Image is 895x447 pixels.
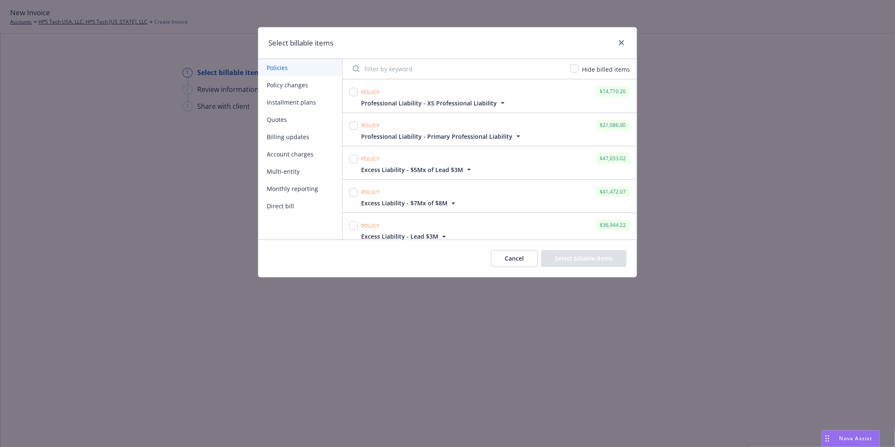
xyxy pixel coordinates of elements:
[595,186,630,197] div: $41,472.07
[361,199,458,207] button: Excess Liability - $7Mx of $8M
[258,197,342,215] button: Direct bill
[348,60,565,77] input: Filter by keyword
[361,132,512,141] span: Professional Liability - Primary Professional Liability
[258,111,342,128] button: Quotes
[361,99,507,108] button: Professional Liability - XS Professional Liability
[361,155,380,162] span: Policy
[361,222,380,229] span: Policy
[361,199,447,207] span: Excess Liability - $7Mx of $8M
[361,232,448,241] button: Excess Liability - Lead $3M
[595,153,630,164] div: $47,653.02
[258,94,342,111] button: Installment plans
[361,165,463,174] span: Excess Liability - $5Mx of Lead $3M
[268,38,333,48] h1: Select billable items
[822,431,833,447] div: Drag to move
[491,250,538,267] button: Cancel
[258,76,342,94] button: Policy changes
[595,120,630,130] div: $21,086.00
[616,38,627,48] a: close
[361,188,380,196] span: Policy
[361,89,380,96] span: Policy
[361,232,438,241] span: Excess Liability - Lead $3M
[361,165,473,174] button: Excess Liability - $5Mx of Lead $3M
[258,163,342,180] button: Multi-entity
[258,128,342,145] button: Billing updates
[361,99,497,108] span: Professional Liability - XS Professional Liability
[361,132,523,141] button: Professional Liability - Primary Professional Liability
[258,59,342,76] button: Policies
[258,180,342,197] button: Monthly reporting
[258,145,342,163] button: Account charges
[582,65,630,73] span: Hide billed items
[822,430,880,447] button: Nova Assist
[361,122,380,129] span: Policy
[595,86,630,97] div: $14,710.20
[839,435,873,442] span: Nova Assist
[595,220,630,230] div: $36,944.22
